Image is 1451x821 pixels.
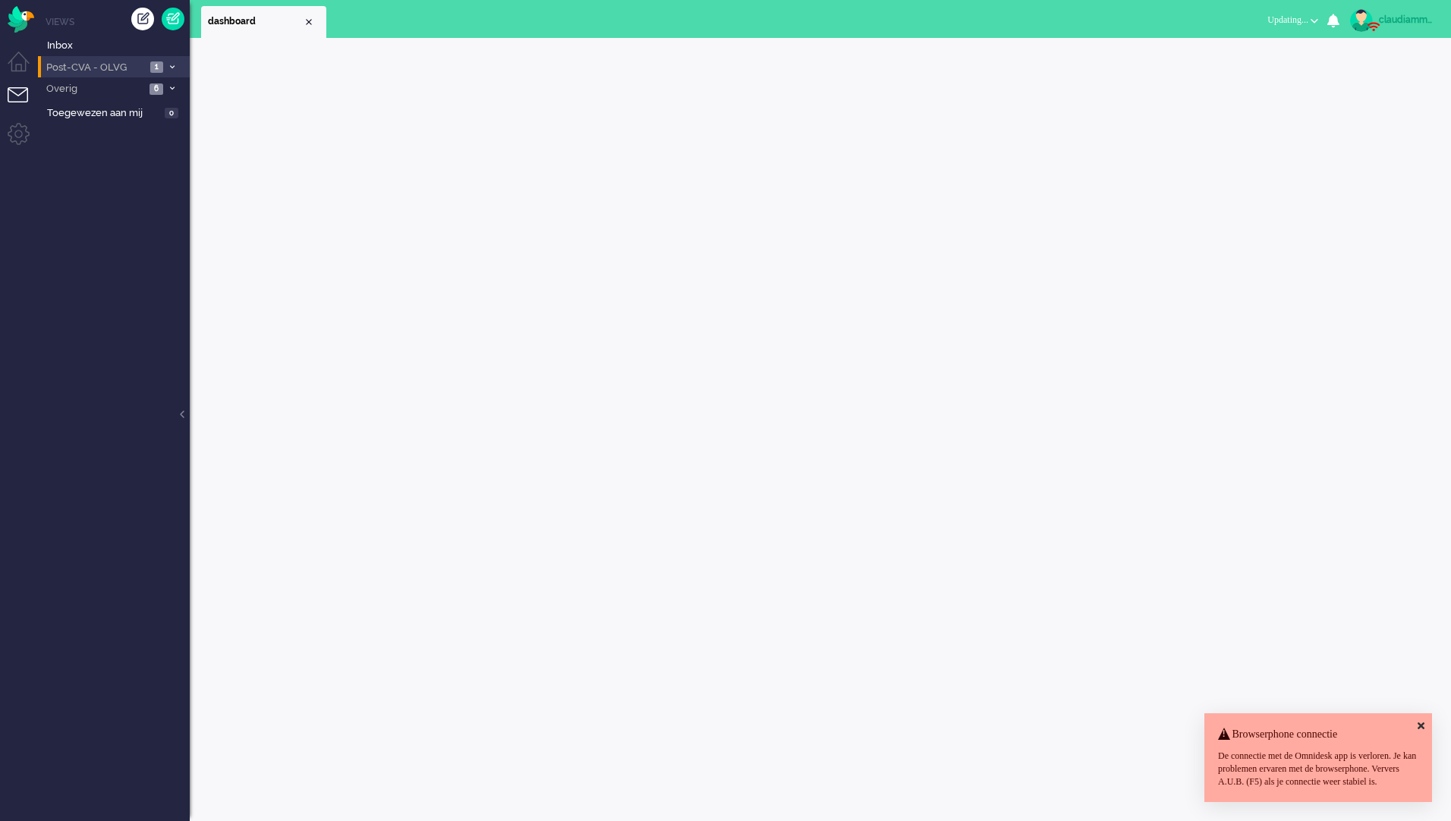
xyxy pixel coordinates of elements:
[208,15,303,28] span: dashboard
[1267,14,1308,25] span: Updating...
[44,104,190,121] a: Toegewezen aan mij 0
[165,108,178,119] span: 0
[150,61,163,73] span: 1
[8,52,42,86] li: Dashboard menu
[1258,5,1327,38] li: Updating...
[47,39,190,53] span: Inbox
[8,123,42,157] li: Admin menu
[8,10,34,21] a: Omnidesk
[1218,750,1418,788] div: De connectie met de Omnidesk app is verloren. Je kan problemen ervaren met de browserphone. Verve...
[1258,9,1327,31] button: Updating...
[46,15,190,28] li: Views
[201,6,326,38] li: Dashboard
[303,16,315,28] div: Close tab
[150,83,163,95] span: 6
[44,36,190,53] a: Inbox
[44,61,146,75] span: Post-CVA - OLVG
[8,6,34,33] img: flow_omnibird.svg
[1347,9,1436,32] a: claudiammsc
[44,82,145,96] span: Overig
[47,106,160,121] span: Toegewezen aan mij
[8,87,42,121] li: Tickets menu
[131,8,154,30] div: Creëer ticket
[162,8,184,30] a: Quick Ticket
[1379,12,1436,27] div: claudiammsc
[1218,728,1418,740] h4: Browserphone connectie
